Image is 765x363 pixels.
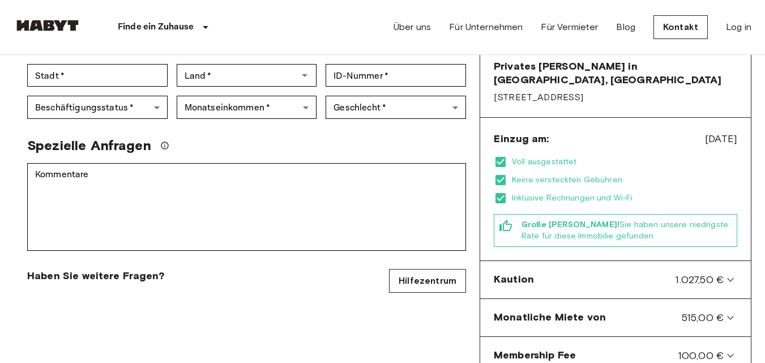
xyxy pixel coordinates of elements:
a: Für Unternehmen [449,20,523,34]
svg: Wir werden unser Bestes tun, um Ihre Anfrage zu erfüllen, aber bitte beachten Sie, dass wir Ihre ... [160,141,169,150]
span: [STREET_ADDRESS] [494,91,737,104]
div: ID-Nummer [326,64,466,87]
a: Hilfezentrum [389,269,466,293]
p: Finde ein Zuhause [118,20,194,34]
span: Haben Sie weitere Fragen? [27,269,164,283]
span: 1.027,50 € [675,272,724,287]
a: Blog [616,20,635,34]
a: Log in [726,20,751,34]
a: Über uns [394,20,431,34]
div: Monatliche Miete von515,00 € [485,304,746,332]
b: Große [PERSON_NAME]! [522,220,619,229]
span: Inklusive Rechnungen und Wi-Fi [512,193,737,204]
span: Kaution [494,272,534,287]
span: [DATE] [705,131,737,146]
div: Kaution1.027,50 € [485,266,746,294]
button: Open [297,67,313,83]
img: Habyt [14,20,82,31]
span: Membership Fee [494,348,576,363]
div: Stadt [27,64,168,87]
span: Keine versteckten Gebühren [512,174,737,186]
span: Sie haben unsere niedrigste Rate für diese Immobilie gefunden [522,219,732,242]
a: Für Vermieter [541,20,598,34]
div: Kommentare [27,163,466,251]
span: Spezielle Anfragen [27,137,151,154]
span: Privates [PERSON_NAME] in [GEOGRAPHIC_DATA], [GEOGRAPHIC_DATA] [494,59,737,87]
span: Einzug am: [494,132,549,146]
span: Monatliche Miete von [494,310,606,325]
span: 100,00 € [678,348,724,363]
span: 515,00 € [682,310,724,325]
span: Voll ausgestattet [512,156,737,168]
a: Kontakt [653,15,708,39]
